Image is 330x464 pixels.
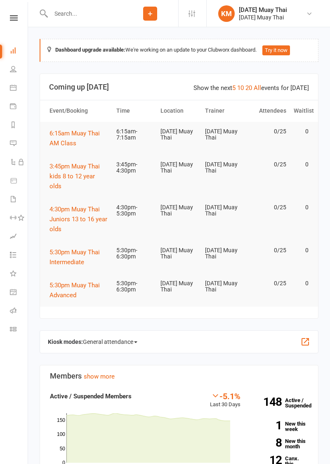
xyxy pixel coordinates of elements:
td: 6:15am-7:15am [113,122,157,148]
h3: Coming up [DATE] [49,83,309,91]
div: Show the next events for [DATE] [193,83,309,93]
a: Assessments [10,228,28,246]
strong: Kiosk modes: [48,339,83,345]
td: 0 [290,122,312,141]
a: show more [84,373,115,380]
td: 0/25 [245,198,290,217]
button: 6:15am Muay Thai AM Class [49,128,109,148]
td: 0 [290,241,312,260]
a: 5 [232,84,236,92]
td: 0 [290,155,312,174]
td: 3:45pm-4:30pm [113,155,157,181]
button: Try it now [262,45,290,55]
td: [DATE] Muay Thai [157,241,201,267]
a: All [254,84,261,92]
span: 5:30pm Muay Thai Intermediate [49,249,100,266]
a: Class kiosk mode [10,321,28,339]
td: 0/25 [245,241,290,260]
button: 4:30pm Muay Thai Juniors 13 to 16 year olds [49,204,109,234]
div: -5.1% [210,391,240,400]
strong: Dashboard upgrade available: [55,47,125,53]
td: 0/25 [245,122,290,141]
strong: Active / Suspended Members [50,393,132,400]
td: 0/25 [245,274,290,293]
h3: Members [50,372,308,380]
td: [DATE] Muay Thai [201,274,246,300]
a: Calendar [10,79,28,98]
a: General attendance kiosk mode [10,284,28,302]
th: Waitlist [290,100,312,121]
a: Product Sales [10,172,28,191]
a: 1New this week [253,421,308,432]
span: 6:15am Muay Thai AM Class [49,130,100,147]
td: [DATE] Muay Thai [157,155,201,181]
a: People [10,61,28,79]
td: [DATE] Muay Thai [201,241,246,267]
td: 5:30pm-6:30pm [113,274,157,300]
th: Attendees [245,100,290,121]
td: 4:30pm-5:30pm [113,198,157,224]
strong: 8 [253,437,282,448]
a: 148Active / Suspended [249,391,314,414]
button: 5:30pm Muay Thai Intermediate [49,247,109,267]
a: Roll call kiosk mode [10,302,28,321]
span: General attendance [83,335,137,348]
a: Reports [10,116,28,135]
th: Trainer [201,100,246,121]
span: 5:30pm Muay Thai Advanced [49,282,100,299]
td: 5:30pm-6:30pm [113,241,157,267]
a: 8New this month [253,438,308,449]
input: Search... [48,8,122,19]
div: [DATE] Muay Thai [239,6,287,14]
span: 4:30pm Muay Thai Juniors 13 to 16 year olds [49,206,107,233]
div: Last 30 Days [210,391,240,409]
button: 5:30pm Muay Thai Advanced [49,280,109,300]
a: Dashboard [10,42,28,61]
a: What's New [10,265,28,284]
div: KM [218,5,235,22]
th: Event/Booking [46,100,113,121]
td: 0 [290,198,312,217]
td: [DATE] Muay Thai [201,122,246,148]
strong: 1 [253,420,282,431]
td: [DATE] Muay Thai [201,155,246,181]
button: 3:45pm Muay Thai kids 8 to 12 year olds [49,161,109,191]
td: [DATE] Muay Thai [157,198,201,224]
a: 10 [237,84,244,92]
td: [DATE] Muay Thai [157,122,201,148]
div: We're working on an update to your Clubworx dashboard. [40,39,318,62]
span: 3:45pm Muay Thai kids 8 to 12 year olds [49,163,100,190]
th: Time [113,100,157,121]
td: 0/25 [245,155,290,174]
strong: 148 [253,396,282,407]
td: [DATE] Muay Thai [157,274,201,300]
a: Payments [10,98,28,116]
th: Location [157,100,201,121]
div: [DATE] Muay Thai [239,14,287,21]
td: [DATE] Muay Thai [201,198,246,224]
td: 0 [290,274,312,293]
a: 20 [245,84,252,92]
